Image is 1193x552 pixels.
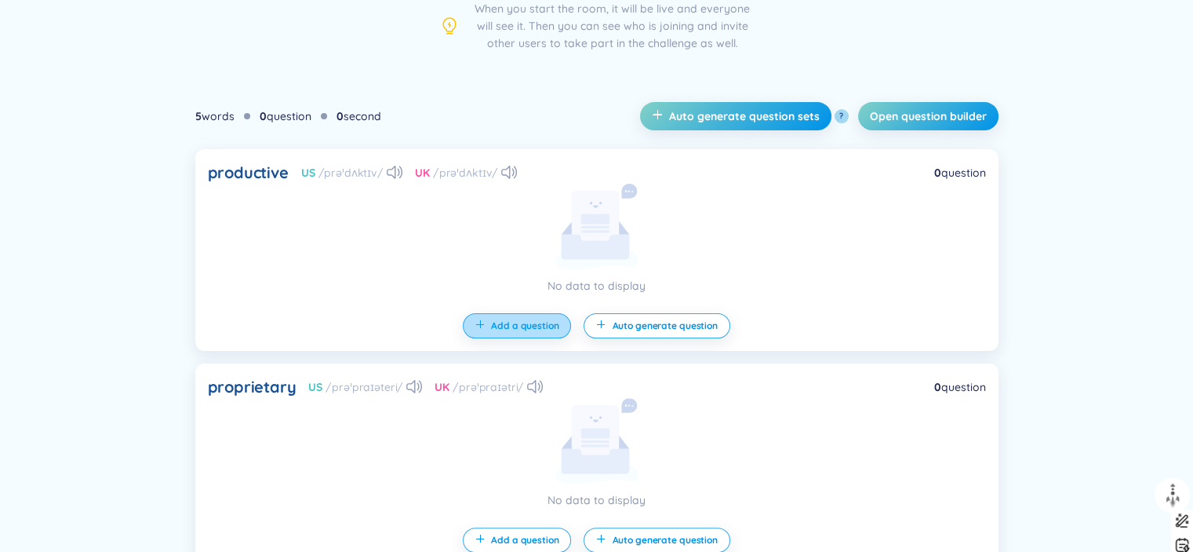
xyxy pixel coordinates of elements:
[195,109,202,123] strong: 5
[463,313,571,338] button: Add a question
[612,320,717,332] span: Auto generate question
[195,108,235,125] div: words
[433,165,498,181] div: /prəˈdʌktɪv/
[260,109,267,123] strong: 0
[640,102,831,130] button: Auto generate question sets
[612,534,717,547] span: Auto generate question
[596,320,612,332] span: plus
[584,313,729,338] button: Auto generate question
[301,164,315,181] div: US
[934,164,986,181] div: question
[491,534,558,547] span: Add a question
[435,378,449,396] div: UK
[308,378,322,396] div: US
[1160,483,1185,508] img: to top
[475,320,491,332] span: plus
[381,492,813,509] p: No data to display
[208,376,296,398] div: proprietary
[870,108,987,124] span: Open question builder
[934,378,986,396] div: question
[669,108,820,124] span: Auto generate question sets
[491,320,558,332] span: Add a question
[381,277,813,294] p: No data to display
[336,109,344,123] strong: 0
[208,162,289,184] div: productive
[453,379,524,395] div: /prəˈpraɪətri/
[934,166,941,180] strong: 0
[835,109,849,123] button: ?
[415,164,430,181] div: UK
[596,534,612,547] span: plus
[475,534,491,547] span: plus
[326,379,403,395] div: /prəˈpraɪəteri/
[652,108,669,124] span: plus
[318,165,384,181] div: /prəˈdʌktɪv/
[336,108,381,125] div: second
[260,108,311,125] div: question
[858,102,998,130] button: Open question builder
[934,380,941,394] strong: 0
